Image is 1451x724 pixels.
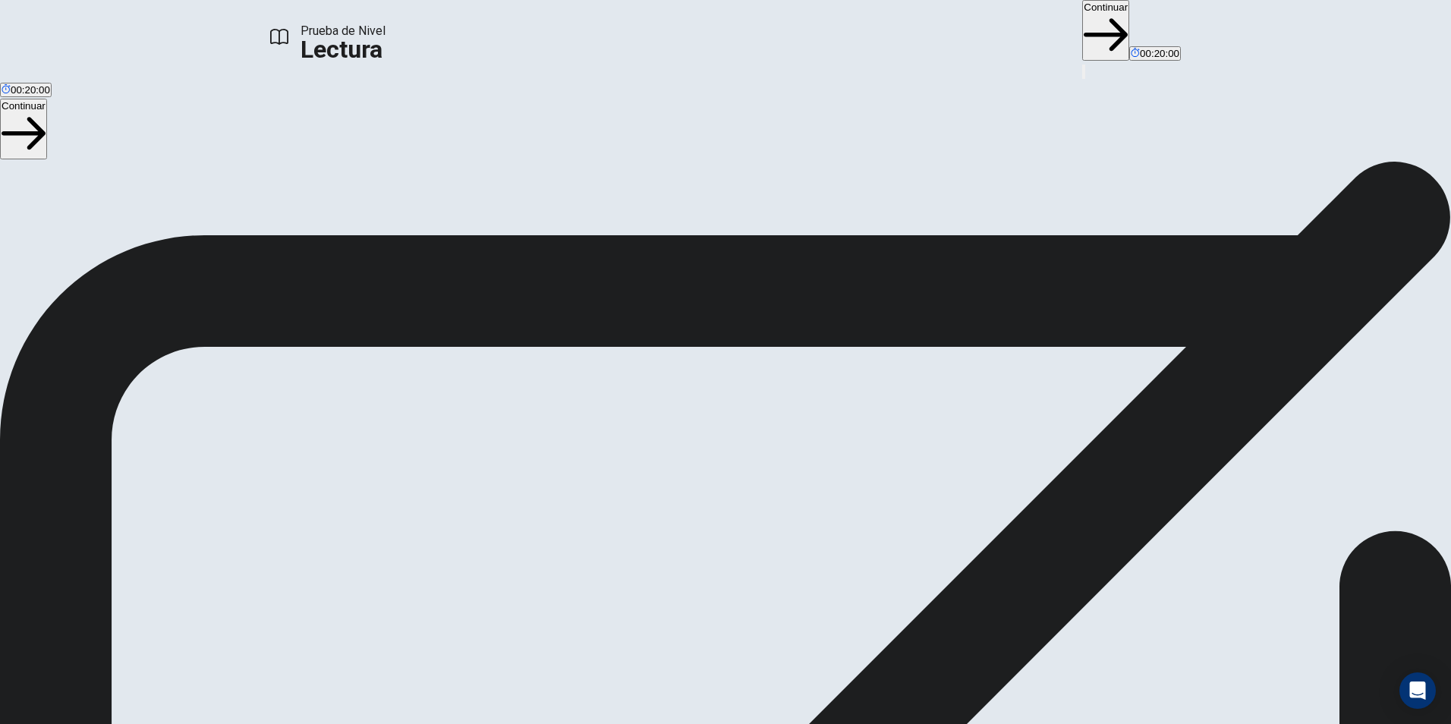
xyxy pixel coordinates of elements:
[1140,48,1179,59] span: 00:20:00
[1399,672,1436,709] div: Open Intercom Messenger
[1129,46,1181,61] button: 00:20:00
[301,40,386,58] h1: Lectura
[11,84,50,96] span: 00:20:00
[301,22,386,40] span: Prueba de Nivel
